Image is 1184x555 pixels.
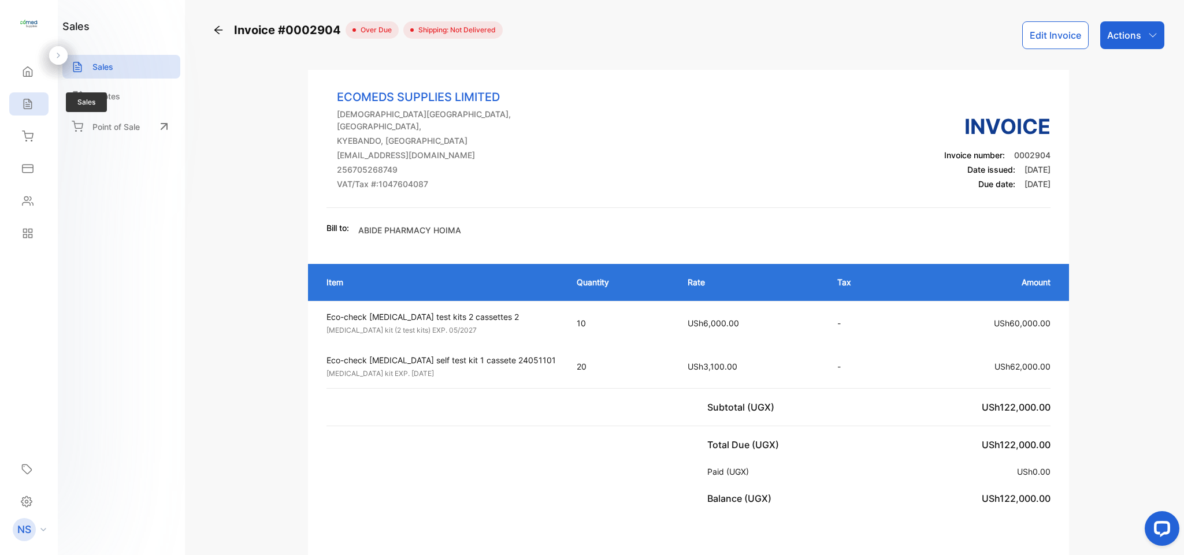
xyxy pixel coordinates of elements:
span: USh3,100.00 [688,362,737,371]
p: - [837,360,888,373]
p: NS [17,522,31,537]
h3: Invoice [944,111,1051,142]
span: Invoice #0002904 [234,21,346,39]
p: 10 [577,317,665,329]
p: Point of Sale [92,121,140,133]
p: Tax [837,276,888,288]
p: [MEDICAL_DATA] kit (2 test kits) EXP. 05/2027 [326,325,556,336]
span: [DATE] [1025,165,1051,174]
span: USh6,000.00 [688,318,739,328]
span: 0002904 [1014,150,1051,160]
h1: sales [62,18,90,34]
p: 20 [577,360,665,373]
a: Point of Sale [62,114,180,139]
p: Subtotal (UGX) [707,400,779,414]
span: USh60,000.00 [994,318,1051,328]
p: Eco-check [MEDICAL_DATA] test kits 2 cassettes 2 [326,311,556,323]
span: USh62,000.00 [994,362,1051,371]
p: Eco-check [MEDICAL_DATA] self test kit 1 cassete 24051101 [326,354,556,366]
p: Bill to: [326,222,349,234]
p: Balance (UGX) [707,491,776,505]
p: ABIDE PHARMACY HOIMA [358,224,461,236]
p: 256705268749 [337,163,559,176]
p: Amount [911,276,1051,288]
p: [MEDICAL_DATA] kit EXP. [DATE] [326,368,556,379]
img: logo [20,15,38,32]
p: Paid (UGX) [707,465,754,478]
a: Sales [62,55,180,79]
p: VAT/Tax #: 1047604087 [337,178,559,190]
p: KYEBANDO, [GEOGRAPHIC_DATA] [337,135,559,147]
iframe: LiveChat chat widget [1135,506,1184,555]
a: Quotes [62,84,180,108]
p: Item [326,276,554,288]
span: Sales [66,92,107,112]
span: USh122,000.00 [982,439,1051,450]
span: USh122,000.00 [982,401,1051,413]
span: USh0.00 [1017,467,1051,476]
p: Actions [1107,28,1141,42]
span: Due date: [978,179,1015,189]
p: Rate [688,276,814,288]
p: [EMAIL_ADDRESS][DOMAIN_NAME] [337,149,559,161]
p: [DEMOGRAPHIC_DATA][GEOGRAPHIC_DATA], [GEOGRAPHIC_DATA], [337,108,559,132]
p: Quotes [92,90,120,102]
span: USh122,000.00 [982,493,1051,504]
span: Invoice number: [944,150,1005,160]
span: over due [356,25,392,35]
p: Quantity [577,276,665,288]
p: Total Due (UGX) [707,438,784,452]
button: Actions [1100,21,1164,49]
span: Shipping: Not Delivered [414,25,496,35]
p: Sales [92,61,113,73]
span: [DATE] [1025,179,1051,189]
span: Date issued: [967,165,1015,174]
p: ECOMEDS SUPPLIES LIMITED [337,88,559,106]
p: - [837,317,888,329]
button: Edit Invoice [1022,21,1089,49]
